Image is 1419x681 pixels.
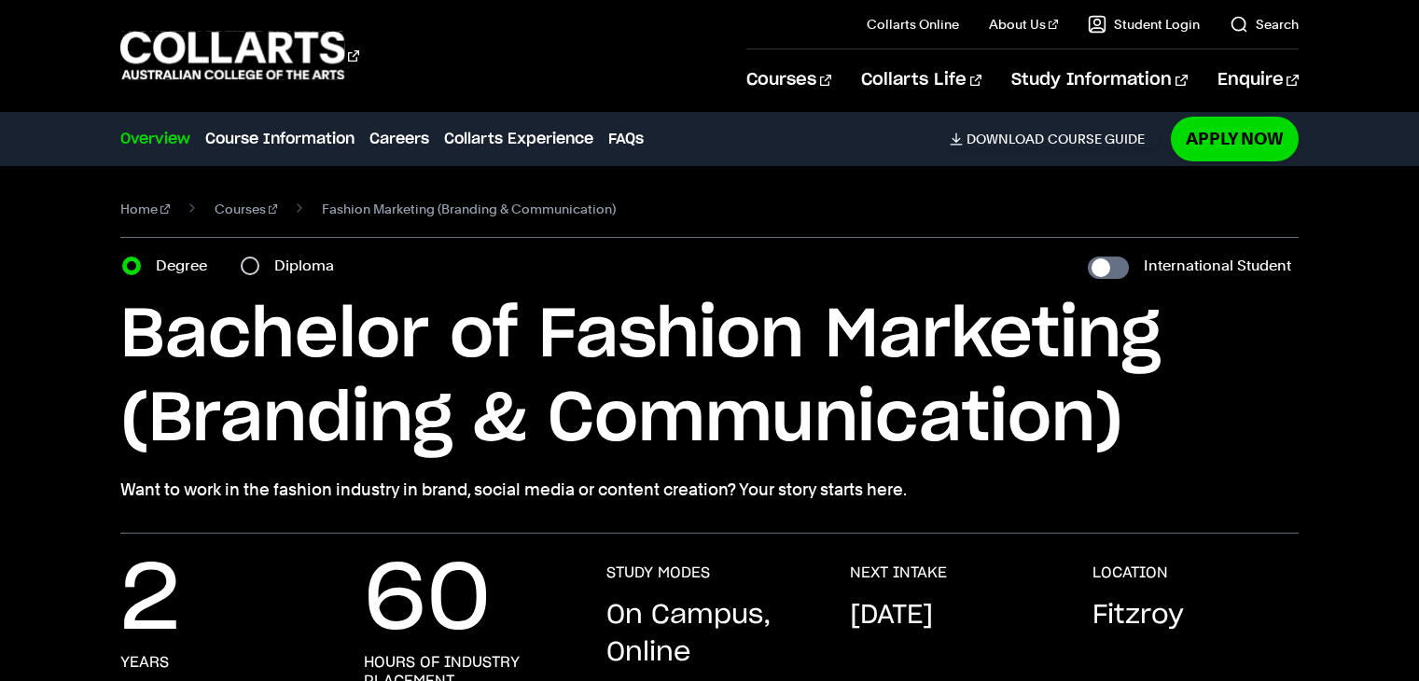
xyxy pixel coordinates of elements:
a: Study Information [1011,49,1187,111]
label: Degree [156,253,218,279]
a: Collarts Experience [444,128,593,150]
h1: Bachelor of Fashion Marketing (Branding & Communication) [120,294,1298,462]
a: Collarts Online [867,15,959,34]
span: Download [967,131,1044,147]
a: Student Login [1088,15,1200,34]
a: Course Information [205,128,355,150]
a: Search [1230,15,1299,34]
a: DownloadCourse Guide [950,131,1160,147]
p: On Campus, Online [606,597,812,672]
a: Apply Now [1171,117,1299,160]
a: Collarts Life [861,49,981,111]
a: Courses [215,196,278,222]
h3: STUDY MODES [606,563,710,582]
p: Fitzroy [1092,597,1184,634]
a: About Us [989,15,1058,34]
label: International Student [1144,253,1291,279]
span: Fashion Marketing (Branding & Communication) [322,196,616,222]
p: 60 [364,563,491,638]
label: Diploma [274,253,345,279]
a: Enquire [1217,49,1299,111]
h3: years [120,653,169,672]
a: Careers [369,128,429,150]
p: 2 [120,563,180,638]
h3: NEXT INTAKE [850,563,947,582]
a: Courses [746,49,831,111]
div: Go to homepage [120,29,359,82]
a: Overview [120,128,190,150]
p: [DATE] [850,597,933,634]
h3: LOCATION [1092,563,1168,582]
a: Home [120,196,170,222]
p: Want to work in the fashion industry in brand, social media or content creation? Your story start... [120,477,1298,503]
a: FAQs [608,128,644,150]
